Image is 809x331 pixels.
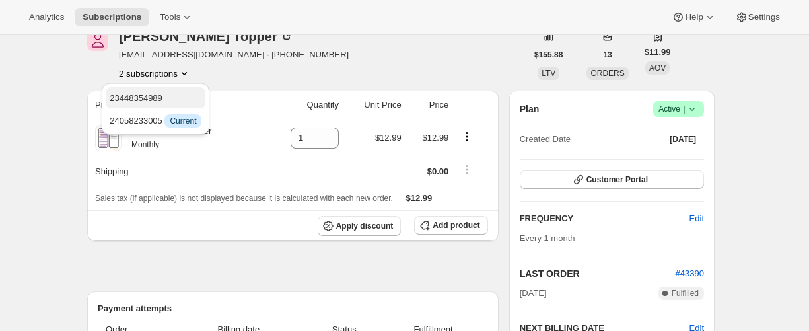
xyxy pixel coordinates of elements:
[649,63,666,73] span: AOV
[29,12,64,22] span: Analytics
[119,48,349,61] span: [EMAIL_ADDRESS][DOMAIN_NAME] · [PHONE_NUMBER]
[95,194,393,203] span: Sales tax (if applicable) is not displayed because it is calculated with each new order.
[682,208,712,229] button: Edit
[670,134,696,145] span: [DATE]
[110,116,201,126] span: 24058233005
[520,170,704,189] button: Customer Portal
[75,8,149,26] button: Subscriptions
[405,91,453,120] th: Price
[414,216,487,235] button: Add product
[336,221,394,231] span: Apply discount
[685,12,703,22] span: Help
[423,133,449,143] span: $12.99
[265,91,343,120] th: Quantity
[534,50,563,60] span: $155.88
[520,133,571,146] span: Created Date
[676,268,704,278] a: #43390
[110,93,162,103] span: 23448354989
[520,287,547,300] span: [DATE]
[170,116,196,126] span: Current
[87,91,265,120] th: Product
[106,110,205,131] button: 24058233005 InfoCurrent
[658,102,699,116] span: Active
[406,193,433,203] span: $12.99
[152,8,201,26] button: Tools
[520,233,575,243] span: Every 1 month
[375,133,402,143] span: $12.99
[106,87,205,108] button: 23448354989
[427,166,449,176] span: $0.00
[343,91,405,120] th: Unit Price
[119,30,293,43] div: [PERSON_NAME] Topper
[662,130,704,149] button: [DATE]
[590,69,624,78] span: ORDERS
[664,8,724,26] button: Help
[87,157,265,186] th: Shipping
[98,302,488,315] h2: Payment attempts
[684,104,686,114] span: |
[689,212,704,225] span: Edit
[160,12,180,22] span: Tools
[727,8,788,26] button: Settings
[456,129,477,144] button: Product actions
[21,8,72,26] button: Analytics
[676,267,704,280] button: #43390
[542,69,555,78] span: LTV
[520,102,540,116] h2: Plan
[526,46,571,64] button: $155.88
[586,174,648,185] span: Customer Portal
[119,67,191,80] button: Product actions
[748,12,780,22] span: Settings
[645,46,671,59] span: $11.99
[595,46,619,64] button: 13
[433,220,479,231] span: Add product
[456,163,477,177] button: Shipping actions
[318,216,402,236] button: Apply discount
[672,288,699,299] span: Fulfilled
[87,30,108,51] span: Jennifer Topper
[603,50,612,60] span: 13
[83,12,141,22] span: Subscriptions
[520,212,689,225] h2: FREQUENCY
[520,267,676,280] h2: LAST ORDER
